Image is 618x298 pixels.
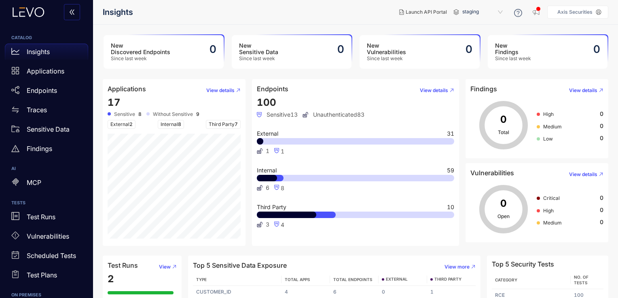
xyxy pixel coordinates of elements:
a: Scheduled Tests [5,248,88,267]
button: View details [200,84,241,97]
span: 2 [129,121,133,127]
h2: 0 [210,43,216,55]
a: Insights [5,44,88,63]
b: 9 [196,111,199,117]
span: Low [543,136,553,142]
span: No. of Tests [574,275,588,285]
span: Since last week [239,56,278,61]
span: Third Party [257,204,286,210]
span: High [543,208,554,214]
span: View details [569,172,597,177]
a: Sensitive Data [5,121,88,141]
button: double-left [64,4,80,20]
h2: 0 [337,43,344,55]
span: External [108,120,135,129]
h6: AI [11,166,82,171]
span: 0 [600,123,603,129]
a: Applications [5,63,88,82]
p: Traces [27,106,47,113]
span: 10 [447,204,454,210]
p: Test Runs [27,213,55,220]
button: View [152,260,177,273]
span: warning [11,145,19,153]
span: Since last week [495,56,531,61]
h3: New Discovered Endpoints [111,42,170,55]
span: Sensitive 13 [257,111,298,118]
span: View [159,264,171,270]
p: Axis Securities [557,9,593,15]
button: View details [413,84,454,97]
span: View more [444,264,470,270]
a: Findings [5,141,88,160]
span: 1 [281,148,284,155]
a: Test Runs [5,209,88,228]
button: View details [563,168,603,181]
h3: New Vulnerabilities [367,42,406,55]
p: Endpoints [27,87,57,94]
span: 17 [108,97,121,108]
h2: 0 [593,43,600,55]
span: View details [569,88,597,93]
span: 4 [281,221,284,228]
h4: Findings [470,85,497,92]
span: Insights [103,8,133,17]
span: TOTAL APPS [285,277,310,282]
button: Launch API Portal [393,6,453,19]
p: Applications [27,67,64,75]
h3: New Sensitive Data [239,42,278,55]
span: View details [420,88,448,93]
span: Since last week [111,56,170,61]
span: 6 [266,185,269,191]
p: Sensitive Data [27,126,70,133]
h2: 0 [466,43,472,55]
span: 1 [266,148,269,154]
span: double-left [69,9,75,16]
span: 31 [447,131,454,136]
span: View details [206,88,235,93]
span: THIRD PARTY [434,277,461,282]
span: Launch API Portal [406,9,447,15]
button: View details [563,84,603,97]
span: 7 [235,121,238,127]
h4: Applications [108,85,146,92]
span: Unauthenticated 83 [303,111,364,118]
span: 100 [257,97,276,108]
span: 0 [600,135,603,141]
p: Findings [27,145,52,152]
button: View more [438,260,476,273]
a: Endpoints [5,82,88,102]
a: MCP [5,175,88,194]
h4: Top 5 Sensitive Data Exposure [193,262,287,269]
span: Internal [257,168,277,173]
h4: Test Runs [108,262,138,269]
span: 59 [447,168,454,173]
a: Test Plans [5,267,88,286]
span: Since last week [367,56,406,61]
span: Without Sensitive [153,111,193,117]
span: 8 [178,121,181,127]
span: Category [495,277,517,282]
span: Sensitive [114,111,135,117]
h4: Endpoints [257,85,288,92]
span: swap [11,106,19,114]
h4: Vulnerabilities [470,169,514,176]
p: MCP [27,179,41,186]
span: 0 [600,207,603,213]
span: Internal [158,120,184,129]
span: External [257,131,278,136]
span: Critical [543,195,560,201]
span: High [543,111,554,117]
a: Traces [5,102,88,121]
p: Test Plans [27,271,57,279]
span: 2 [108,273,114,285]
h6: CATALOG [11,36,82,40]
h4: Top 5 Security Tests [492,260,554,268]
span: Medium [543,220,562,226]
h6: ON PREMISES [11,293,82,298]
span: staging [462,6,504,19]
b: 8 [138,111,142,117]
span: TYPE [196,277,207,282]
h3: New Findings [495,42,531,55]
p: Vulnerabilities [27,233,69,240]
span: 0 [600,111,603,117]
